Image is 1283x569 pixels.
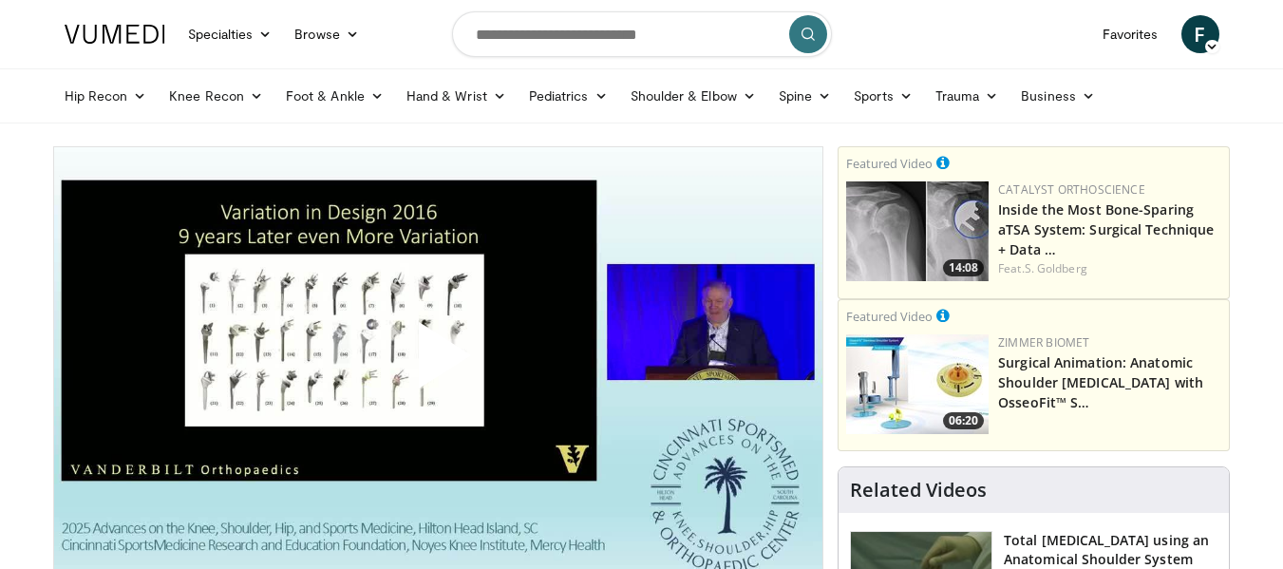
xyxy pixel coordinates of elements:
[924,77,1010,115] a: Trauma
[267,270,609,456] button: Play Video
[850,479,987,502] h4: Related Videos
[158,77,274,115] a: Knee Recon
[518,77,619,115] a: Pediatrics
[53,77,159,115] a: Hip Recon
[1004,531,1217,569] h3: Total [MEDICAL_DATA] using an Anatomical Shoulder System
[998,181,1145,198] a: Catalyst OrthoScience
[1025,260,1087,276] a: S. Goldberg
[846,181,989,281] img: 9f15458b-d013-4cfd-976d-a83a3859932f.150x105_q85_crop-smart_upscale.jpg
[1009,77,1106,115] a: Business
[395,77,518,115] a: Hand & Wrist
[274,77,395,115] a: Foot & Ankle
[943,412,984,429] span: 06:20
[846,155,933,172] small: Featured Video
[846,181,989,281] a: 14:08
[943,259,984,276] span: 14:08
[619,77,767,115] a: Shoulder & Elbow
[452,11,832,57] input: Search topics, interventions
[846,308,933,325] small: Featured Video
[1181,15,1219,53] a: F
[283,15,370,53] a: Browse
[846,334,989,434] img: 84e7f812-2061-4fff-86f6-cdff29f66ef4.150x105_q85_crop-smart_upscale.jpg
[65,25,165,44] img: VuMedi Logo
[177,15,284,53] a: Specialties
[998,334,1089,351] a: Zimmer Biomet
[846,334,989,434] a: 06:20
[842,77,924,115] a: Sports
[1091,15,1170,53] a: Favorites
[998,353,1203,411] a: Surgical Animation: Anatomic Shoulder [MEDICAL_DATA] with OsseoFit™ S…
[998,200,1214,258] a: Inside the Most Bone-Sparing aTSA System: Surgical Technique + Data …
[998,260,1221,277] div: Feat.
[767,77,842,115] a: Spine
